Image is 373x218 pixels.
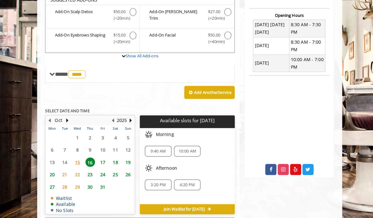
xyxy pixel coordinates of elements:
span: Afternoon [153,163,174,168]
span: 16 [84,155,93,164]
span: 15 [72,155,81,164]
label: Add-On Scalp Detox [48,8,134,23]
td: 10:00 AM - 7:00 PM [284,54,320,71]
span: 22 [72,167,81,176]
b: Add Another Service [191,88,228,94]
a: Show All Add-ons [123,52,156,58]
span: 26 [121,167,131,176]
b: Add-On [PERSON_NAME] Trim [147,8,201,21]
button: Previous Month [46,115,51,122]
td: Select day18 [107,153,120,166]
span: 28 [59,179,68,188]
span: 20 [47,167,56,176]
button: Add AnotherService [181,85,231,98]
td: Select day20 [45,166,57,178]
td: 8:30 AM - 7:00 PM [284,36,320,54]
td: [DATE] [249,36,284,54]
td: Select day22 [70,166,82,178]
td: Select day24 [95,166,107,178]
span: 9:40 AM [148,146,163,151]
td: Select day15 [70,153,82,166]
span: 17 [97,155,106,164]
td: Select day27 [45,178,57,190]
label: Add-On Facial [141,31,227,46]
td: [DATE] [249,54,284,71]
h3: Opening Hours [245,13,324,17]
td: Available [50,198,74,203]
span: 21 [59,167,68,176]
button: Previous Year [108,115,113,122]
span: $27.00 [205,8,216,15]
div: 10:00 AM [171,143,197,154]
th: Sun [120,123,132,129]
label: Add-On Beard Trim [141,8,227,23]
span: (+20min ) [111,38,124,44]
span: 4:20 PM [177,179,191,184]
span: 29 [72,179,81,188]
img: morning slots [142,128,150,136]
span: 19 [121,155,131,164]
td: Select day26 [120,166,132,178]
span: $15.00 [112,31,123,38]
span: 24 [97,167,106,176]
span: 23 [84,167,93,176]
td: Select day25 [107,166,120,178]
span: 31 [97,179,106,188]
span: Join Waitlist for [DATE] [161,203,201,208]
div: 3:20 PM [142,177,168,187]
p: Available slots for [DATE] [140,116,228,121]
td: Select day23 [82,166,95,178]
td: No Slots [50,205,74,209]
span: Morning [153,130,171,135]
span: (+20min ) [111,15,124,21]
th: Sat [107,123,120,129]
div: 4:20 PM [171,177,197,187]
td: Waitlist [50,192,74,197]
td: Select day29 [70,178,82,190]
span: (+40min ) [204,38,217,44]
span: $50.00 [112,8,123,15]
span: 25 [109,167,118,176]
span: 30 [84,179,93,188]
button: Next Month [64,115,69,122]
td: Select day30 [82,178,95,190]
th: Wed [70,123,82,129]
td: Select day21 [57,166,70,178]
b: Add-On Eyebrows Shaping [54,31,107,44]
label: Add-On Eyebrows Shaping [48,31,134,46]
button: Next Year [126,115,131,122]
img: afternoon slots [142,162,150,169]
span: 3:20 PM [148,179,163,184]
span: (+20min ) [204,15,217,21]
div: 9:40 AM [142,143,168,154]
th: Tue [57,123,70,129]
button: Oct [54,115,61,122]
button: 2025 [115,115,125,122]
td: Select day17 [95,153,107,166]
span: 27 [47,179,56,188]
td: Select day28 [57,178,70,190]
th: Fri [95,123,107,129]
span: 10:00 AM [176,146,193,151]
b: SELECT DATE AND TIME [44,106,88,112]
td: Select day16 [82,153,95,166]
b: Add-On Scalp Detox [54,8,107,21]
td: Select day31 [95,178,107,190]
td: [DATE] [DATE] [DATE] [249,19,284,36]
span: 18 [109,155,118,164]
th: Thu [82,123,95,129]
td: 8:30 AM - 7:30 PM [284,19,320,36]
span: $50.00 [205,31,216,38]
td: Select day19 [120,153,132,166]
b: Add-On Facial [147,31,201,44]
th: Mon [45,123,57,129]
